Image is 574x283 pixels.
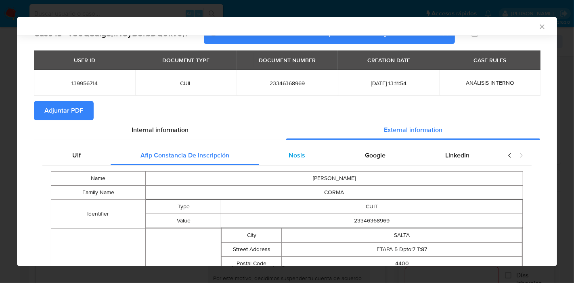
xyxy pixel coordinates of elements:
[445,151,469,160] span: Linkedin
[140,151,229,160] span: Afip Constancia De Inscripción
[34,101,94,120] button: Adjuntar PDF
[362,53,415,67] div: CREATION DATE
[222,256,282,270] td: Postal Code
[69,53,100,67] div: USER ID
[132,125,189,134] span: Internal information
[282,242,522,256] td: ETAPA 5 Dpto:7 T:87
[222,29,436,38] span: Los datos detallados a continuación corresponden a la fecha de generación del caso.
[72,151,81,160] span: Uif
[282,228,522,242] td: SALTA
[146,214,221,228] td: Value
[282,256,522,270] td: 4400
[222,228,282,242] td: City
[51,171,146,185] td: Name
[145,185,523,199] td: CORMA
[466,79,514,87] span: ANÁLISIS INTERNO
[222,242,282,256] td: Street Address
[34,28,187,39] h2: Case Id - v86QSdigSnNCyB5rbDQ9kv0n
[246,80,328,87] span: 23346368969
[146,199,221,214] td: Type
[348,80,429,87] span: [DATE] 13:11:54
[145,80,227,87] span: CUIL
[51,185,146,199] td: Family Name
[34,120,540,140] div: Detailed info
[538,23,545,30] button: Cerrar ventana
[221,199,523,214] td: CUIT
[145,171,523,185] td: [PERSON_NAME]
[483,29,540,38] span: Mostrar datos vacíos
[254,53,321,67] div: DOCUMENT NUMBER
[44,80,126,87] span: 139956714
[51,199,146,228] td: Identifier
[289,151,305,160] span: Nosis
[157,53,214,67] div: DOCUMENT TYPE
[42,146,499,165] div: Detailed external info
[44,102,83,119] span: Adjuntar PDF
[221,214,523,228] td: 23346368969
[384,125,442,134] span: External information
[17,17,557,266] div: closure-recommendation-modal
[365,151,385,160] span: Google
[469,53,511,67] div: CASE RULES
